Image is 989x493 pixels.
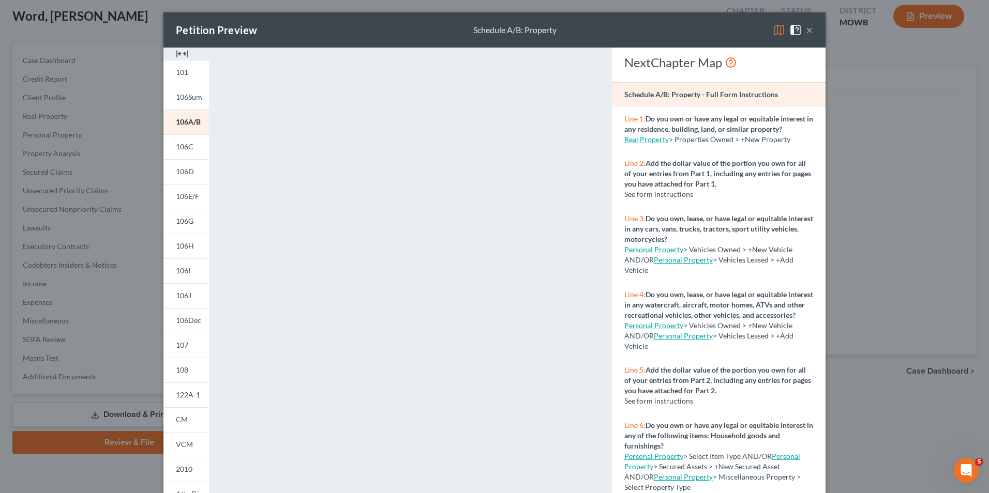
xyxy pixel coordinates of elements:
span: See form instructions [624,396,693,405]
span: > Vehicles Leased > +Add Vehicle [624,331,793,350]
span: 106C [176,142,193,151]
span: Line 5: [624,365,646,374]
div: Katie says… [8,81,199,212]
div: [PERSON_NAME] • 2h ago [17,192,98,198]
span: Line 1: [624,114,646,123]
span: 106Dec [176,316,201,325]
span: 106G [176,217,193,225]
a: Personal Property [624,321,683,330]
strong: Do you own or have any legal or equitable interest in any of the following items: Household goods... [624,421,813,450]
div: NextChapter Map [624,54,813,71]
strong: Do you own, lease, or have legal or equitable interest in any cars, vans, trucks, tractors, sport... [624,214,813,243]
span: 108 [176,365,188,374]
a: Real Property [624,135,669,144]
a: 106J [163,283,209,308]
strong: Schedule A/B: Property - Full Form Instructions [624,90,778,99]
a: 122A-1 [163,382,209,407]
button: Send a message… [177,334,194,351]
button: Gif picker [33,338,41,347]
a: Personal Property [624,452,683,460]
a: Personal Property [654,472,713,481]
a: 106G [163,209,209,234]
div: The court has added a new Credit Counseling Field that we need to update upon filing. Please remo... [17,113,161,183]
strong: Add the dollar value of the portion you own for all of your entries from Part 1, including any en... [624,159,811,188]
span: > Miscellaneous Property > Select Property Type [624,472,801,491]
a: Personal Property [654,331,713,340]
a: 106E/F [163,184,209,209]
button: Start recording [66,338,74,347]
div: Schedule A/B: Property [473,24,557,36]
span: 106I [176,266,190,275]
a: 106C [163,134,209,159]
img: map-eea8200ae884c6f1103ae1953ef3d486a96c86aabb227e865a55264e3737af1f.svg [773,24,785,36]
span: 106H [176,241,194,250]
a: 107 [163,333,209,358]
a: 106A/B [163,110,209,134]
a: CM [163,407,209,432]
a: 106I [163,258,209,283]
a: 101 [163,60,209,85]
strong: Do you own or have any legal or equitable interest in any residence, building, land, or similar p... [624,114,813,133]
p: Active [50,13,71,23]
button: Emoji picker [16,338,24,347]
span: 5 [975,458,983,466]
div: 🚨ATTN: [GEOGRAPHIC_DATA] of [US_STATE]The court has added a new Credit Counseling Field that we n... [8,81,170,190]
span: Line 4: [624,290,646,299]
a: Personal Property [654,255,713,264]
a: 106H [163,234,209,258]
button: go back [7,4,26,24]
span: Line 6: [624,421,646,429]
span: See form instructions [624,190,693,198]
span: 106J [176,291,191,300]
textarea: Message… [9,317,198,334]
span: 101 [176,68,188,76]
a: 106D [163,159,209,184]
span: > Select Item Type AND/OR [624,452,772,460]
span: > Secured Assets > +New Secured Asset AND/OR [624,452,800,481]
span: 106E/F [176,192,199,201]
span: 2010 [176,465,192,473]
span: > Vehicles Owned > +New Vehicle AND/OR [624,245,792,264]
span: 106A/B [176,117,201,126]
div: Petition Preview [176,23,257,37]
span: VCM [176,440,193,449]
span: > Vehicles Leased > +Add Vehicle [624,255,793,274]
a: 106Sum [163,85,209,110]
a: Personal Property [624,245,683,254]
a: VCM [163,432,209,457]
button: × [806,24,813,36]
span: 122A-1 [176,390,200,399]
img: help-close-5ba153eb36485ed6c1ea00a893f15db1cb9b99d6cae46e1a8edb6c62d00a1a76.svg [789,24,802,36]
strong: Add the dollar value of the portion you own for all of your entries from Part 2, including any en... [624,365,811,395]
img: Profile image for Katie [29,6,46,22]
a: 106Dec [163,308,209,333]
div: Close [182,4,200,23]
button: Upload attachment [49,338,57,347]
button: Home [162,4,182,24]
h1: [PERSON_NAME] [50,5,117,13]
strong: Do you own, lease, or have legal or equitable interest in any watercraft, aircraft, motor homes, ... [624,290,813,319]
a: 108 [163,358,209,382]
span: 106D [176,167,194,176]
img: expand-e0f6d898513216a626fdd78e52531dac95497ffd26381d4c15ee2fc46db09dca.svg [176,48,188,60]
span: Line 2: [624,159,646,167]
span: > Properties Owned > +New Property [669,135,790,144]
span: > Vehicles Owned > +New Vehicle AND/OR [624,321,792,340]
a: 2010 [163,457,209,482]
a: Personal Property [624,452,800,471]
b: 🚨ATTN: [GEOGRAPHIC_DATA] of [US_STATE] [17,88,147,106]
span: Line 3: [624,214,646,223]
span: 107 [176,341,188,349]
span: CM [176,415,188,424]
span: 106Sum [176,93,202,101]
iframe: Intercom live chat [954,458,979,483]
